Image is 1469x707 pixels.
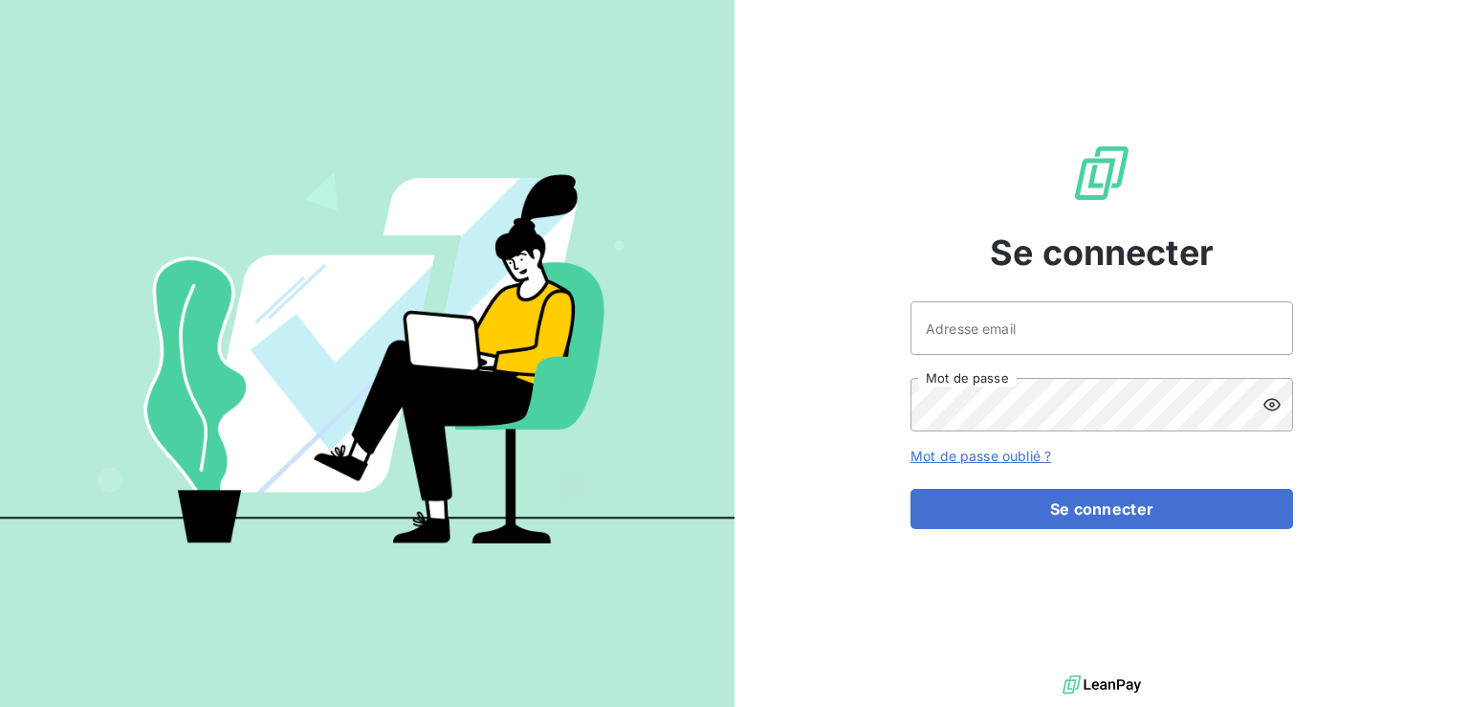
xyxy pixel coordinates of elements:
[910,301,1293,355] input: placeholder
[1071,143,1132,204] img: Logo LeanPay
[910,448,1051,464] a: Mot de passe oublié ?
[990,227,1214,278] span: Se connecter
[910,489,1293,529] button: Se connecter
[1063,671,1141,699] img: logo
